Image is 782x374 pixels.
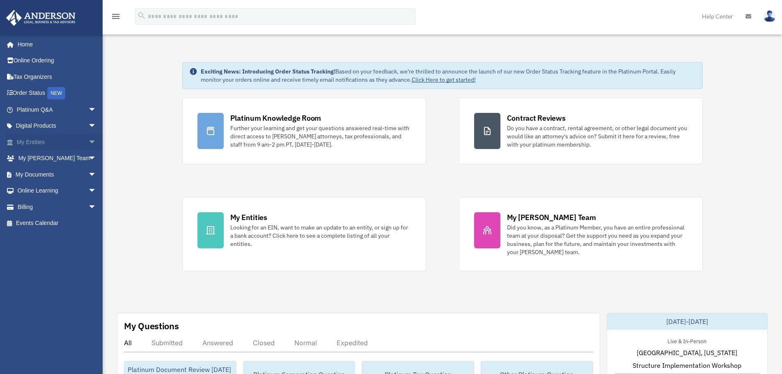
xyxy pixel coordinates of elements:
[6,134,109,150] a: My Entitiesarrow_drop_down
[6,36,105,53] a: Home
[294,339,317,347] div: Normal
[201,67,696,84] div: Based on your feedback, we're thrilled to announce the launch of our new Order Status Tracking fe...
[230,113,321,123] div: Platinum Knowledge Room
[337,339,368,347] div: Expedited
[507,223,688,256] div: Did you know, as a Platinum Member, you have an entire professional team at your disposal? Get th...
[6,118,109,134] a: Digital Productsarrow_drop_down
[88,199,105,216] span: arrow_drop_down
[47,87,65,99] div: NEW
[412,76,476,83] a: Click Here to get started!
[6,85,109,102] a: Order StatusNEW
[111,14,121,21] a: menu
[137,11,146,20] i: search
[230,124,411,149] div: Further your learning and get your questions answered real-time with direct access to [PERSON_NAM...
[124,320,179,332] div: My Questions
[88,183,105,200] span: arrow_drop_down
[6,215,109,232] a: Events Calendar
[88,118,105,135] span: arrow_drop_down
[507,212,596,223] div: My [PERSON_NAME] Team
[637,348,737,358] span: [GEOGRAPHIC_DATA], [US_STATE]
[182,197,426,271] a: My Entities Looking for an EIN, want to make an update to an entity, or sign up for a bank accoun...
[253,339,275,347] div: Closed
[111,11,121,21] i: menu
[6,150,109,167] a: My [PERSON_NAME] Teamarrow_drop_down
[88,166,105,183] span: arrow_drop_down
[633,360,741,370] span: Structure Implementation Workshop
[6,183,109,199] a: Online Learningarrow_drop_down
[201,68,335,75] strong: Exciting News: Introducing Order Status Tracking!
[507,124,688,149] div: Do you have a contract, rental agreement, or other legal document you would like an attorney's ad...
[202,339,233,347] div: Answered
[661,336,713,345] div: Live & In-Person
[4,10,78,26] img: Anderson Advisors Platinum Portal
[88,101,105,118] span: arrow_drop_down
[6,53,109,69] a: Online Ordering
[151,339,183,347] div: Submitted
[182,98,426,164] a: Platinum Knowledge Room Further your learning and get your questions answered real-time with dire...
[459,98,703,164] a: Contract Reviews Do you have a contract, rental agreement, or other legal document you would like...
[88,150,105,167] span: arrow_drop_down
[6,166,109,183] a: My Documentsarrow_drop_down
[230,212,267,223] div: My Entities
[230,223,411,248] div: Looking for an EIN, want to make an update to an entity, or sign up for a bank account? Click her...
[6,101,109,118] a: Platinum Q&Aarrow_drop_down
[6,199,109,215] a: Billingarrow_drop_down
[764,10,776,22] img: User Pic
[88,134,105,151] span: arrow_drop_down
[6,69,109,85] a: Tax Organizers
[507,113,566,123] div: Contract Reviews
[459,197,703,271] a: My [PERSON_NAME] Team Did you know, as a Platinum Member, you have an entire professional team at...
[124,339,132,347] div: All
[607,313,767,330] div: [DATE]-[DATE]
